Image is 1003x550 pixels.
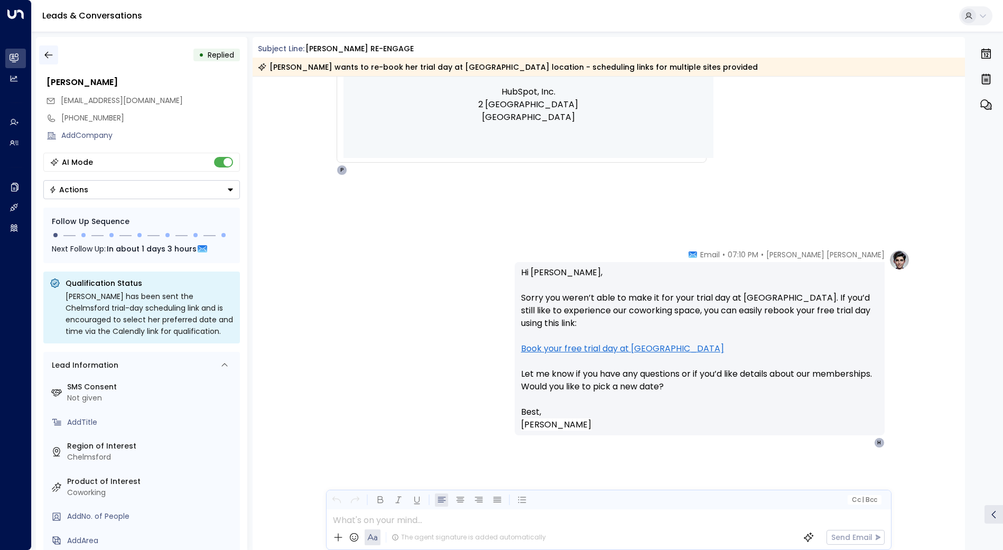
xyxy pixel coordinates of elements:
div: [PERSON_NAME] has been sent the Chelmsford trial-day scheduling link and is encouraged to select ... [66,291,234,337]
span: | [862,496,864,504]
p: Qualification Status [66,278,234,288]
div: AI Mode [62,157,93,167]
span: 07:10 PM [728,249,758,260]
button: Cc|Bcc [847,495,881,505]
p: Hi [PERSON_NAME], Sorry you weren’t able to make it for your trial day at [GEOGRAPHIC_DATA]. If y... [521,266,878,406]
div: [PERSON_NAME] wants to re-book her trial day at [GEOGRAPHIC_DATA] location - scheduling links for... [258,62,758,72]
label: Region of Interest [67,441,236,452]
div: Button group with a nested menu [43,180,240,199]
div: AddNo. of People [67,511,236,522]
div: Not given [67,393,236,404]
div: The agent signature is added automatically [392,533,546,542]
span: Cc Bcc [851,496,877,504]
div: AddArea [67,535,236,546]
div: • [199,45,204,64]
span: • [722,249,725,260]
div: H [874,437,885,448]
label: Product of Interest [67,476,236,487]
span: • [761,249,764,260]
button: Actions [43,180,240,199]
span: Best, [521,406,541,418]
span: [PERSON_NAME] [PERSON_NAME] [766,249,885,260]
div: AddCompany [61,130,240,141]
label: SMS Consent [67,381,236,393]
div: [PERSON_NAME] [47,76,240,89]
div: [PERSON_NAME] RE-ENGAGE [305,43,414,54]
span: [PERSON_NAME] [521,418,591,431]
div: Lead Information [48,360,118,371]
button: Undo [330,493,343,507]
span: In about 1 days 3 hours [107,243,197,255]
div: AddTitle [67,417,236,428]
div: Actions [49,185,88,194]
div: Next Follow Up: [52,243,231,255]
div: Coworking [67,487,236,498]
span: Email [700,249,720,260]
a: Book your free trial day at [GEOGRAPHIC_DATA] [521,342,724,355]
span: ksbeautyenquiry@gmail.com [61,95,183,106]
button: Redo [348,493,361,507]
span: Replied [208,50,234,60]
div: P [337,165,347,175]
a: Leads & Conversations [42,10,142,22]
div: [PHONE_NUMBER] [61,113,240,124]
img: profile-logo.png [889,249,910,271]
span: Subject Line: [258,43,304,54]
div: Follow Up Sequence [52,216,231,227]
p: HubSpot, Inc. 2 [GEOGRAPHIC_DATA] [GEOGRAPHIC_DATA] [396,86,661,124]
div: Chelmsford [67,452,236,463]
span: [EMAIL_ADDRESS][DOMAIN_NAME] [61,95,183,106]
